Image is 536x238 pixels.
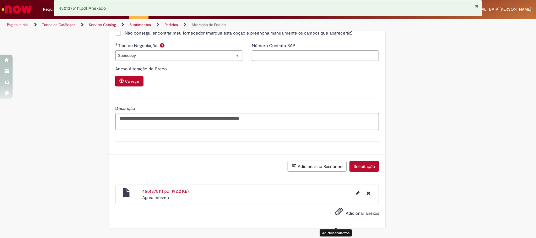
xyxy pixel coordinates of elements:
button: Excluir 4501375111.pdf [363,188,374,198]
button: Adicionar anexos [333,206,344,220]
span: Requisições [43,6,65,13]
span: Agora mesmo [142,195,169,200]
time: 28/08/2025 10:28:39 [142,195,169,200]
span: Speedbuy [118,51,230,61]
div: Adicionar anexos [320,229,352,236]
button: Adicionar ao Rascunho [288,161,347,172]
span: Número Contrato SAP [252,43,297,48]
ul: Trilhas de página [5,19,353,31]
button: Fechar Notificação [475,3,479,8]
textarea: Descrição [115,113,379,130]
a: 4501375111.pdf (92.2 KB) [142,188,189,194]
span: 4501375111.pdf Anexado [59,5,106,11]
span: Não consegui encontrar meu fornecedor (marque esta opção e preencha manualmente os campos que apa... [125,30,352,36]
a: Todos os Catálogos [42,22,75,27]
span: Tipo de Negociação [118,43,159,48]
span: Adicionar anexos [346,210,379,216]
button: Solicitação [349,161,379,172]
button: Carregar anexo de Anexo Alteração de Preço [115,76,143,86]
a: Suprimentos [129,22,151,27]
a: Service Catalog [89,22,116,27]
small: Carregar [125,79,139,84]
a: Alteração de Pedido [192,22,226,27]
img: ServiceNow [1,3,33,16]
span: Anexo Alteração de Preço [115,66,168,72]
span: Ajuda para Tipo de Negociação [159,43,166,48]
input: Número Contrato SAP [252,50,379,61]
span: Obrigatório Preenchido [115,43,118,46]
span: Descrição [115,105,136,111]
button: Editar nome de arquivo 4501375111.pdf [352,188,363,198]
span: [MEDICAL_DATA][PERSON_NAME] [468,7,531,12]
a: Pedidos [165,22,178,27]
a: Página inicial [7,22,29,27]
